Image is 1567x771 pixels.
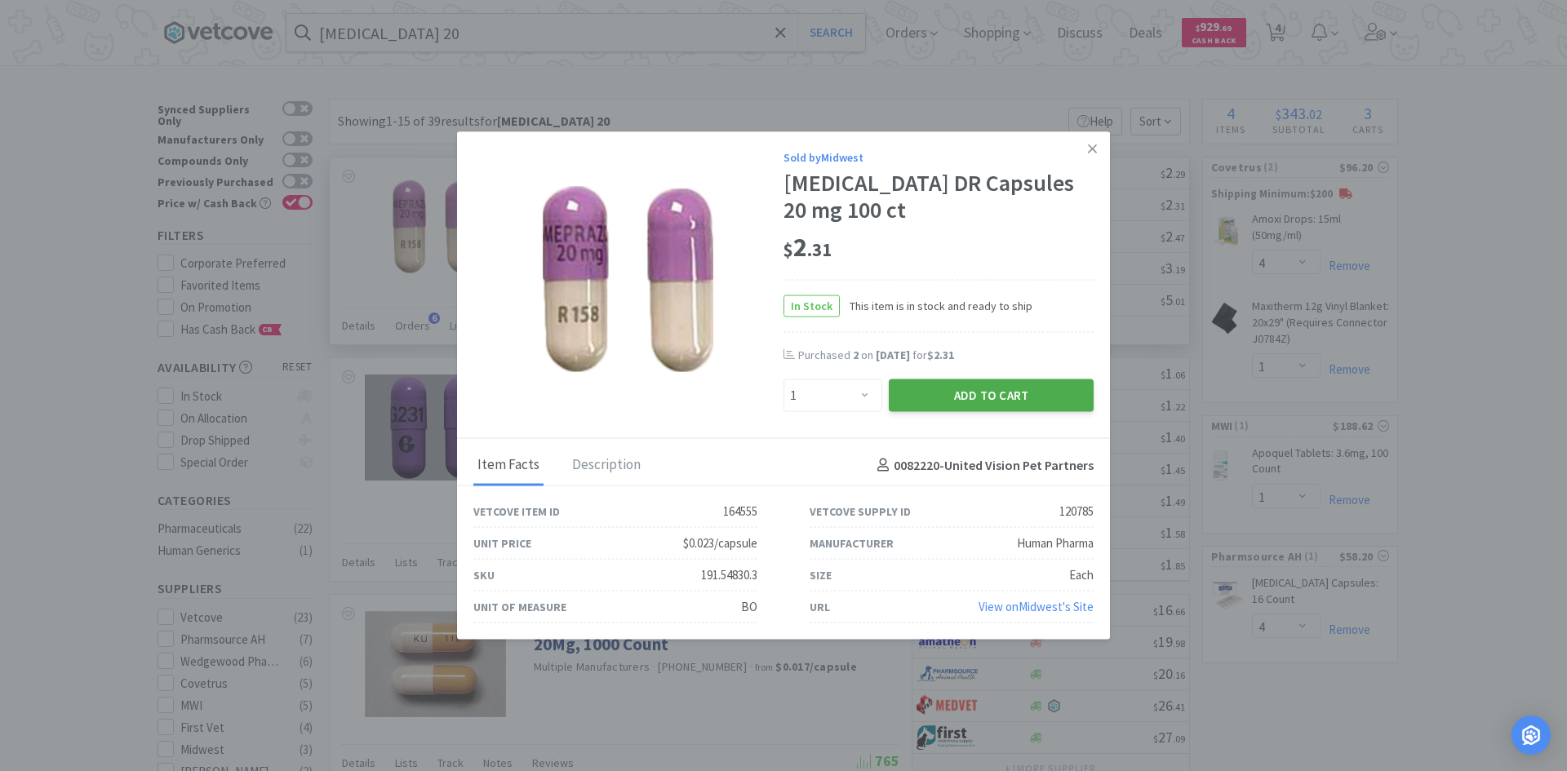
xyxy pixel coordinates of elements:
[783,169,1094,224] div: [MEDICAL_DATA] DR Capsules 20 mg 100 ct
[927,347,954,361] span: $2.31
[723,502,757,521] div: 164555
[783,148,1094,166] div: Sold by Midwest
[783,231,832,264] span: 2
[741,597,757,617] div: BO
[473,503,560,521] div: Vetcove Item ID
[473,566,495,584] div: SKU
[1512,716,1551,755] div: Open Intercom Messenger
[889,379,1094,412] button: Add to Cart
[810,534,894,552] div: Manufacturer
[1017,534,1094,553] div: Human Pharma
[1059,502,1094,521] div: 120785
[876,347,910,361] span: [DATE]
[871,455,1094,476] h4: 0082220 - United Vision Pet Partners
[979,599,1094,614] a: View onMidwest's Site
[783,238,793,261] span: $
[701,565,757,585] div: 191.54830.3
[810,598,830,616] div: URL
[1069,565,1094,585] div: Each
[473,445,544,486] div: Item Facts
[784,295,839,316] span: In Stock
[853,347,859,361] span: 2
[683,534,757,553] div: $0.023/capsule
[798,347,1094,363] div: Purchased on for
[810,503,911,521] div: Vetcove Supply ID
[473,598,566,616] div: Unit of Measure
[473,534,531,552] div: Unit Price
[568,445,645,486] div: Description
[522,174,735,386] img: e174b9f2aabd46f283903b78e8ea544e_120785.jpg
[840,296,1032,314] span: This item is in stock and ready to ship
[807,238,832,261] span: . 31
[810,566,832,584] div: Size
